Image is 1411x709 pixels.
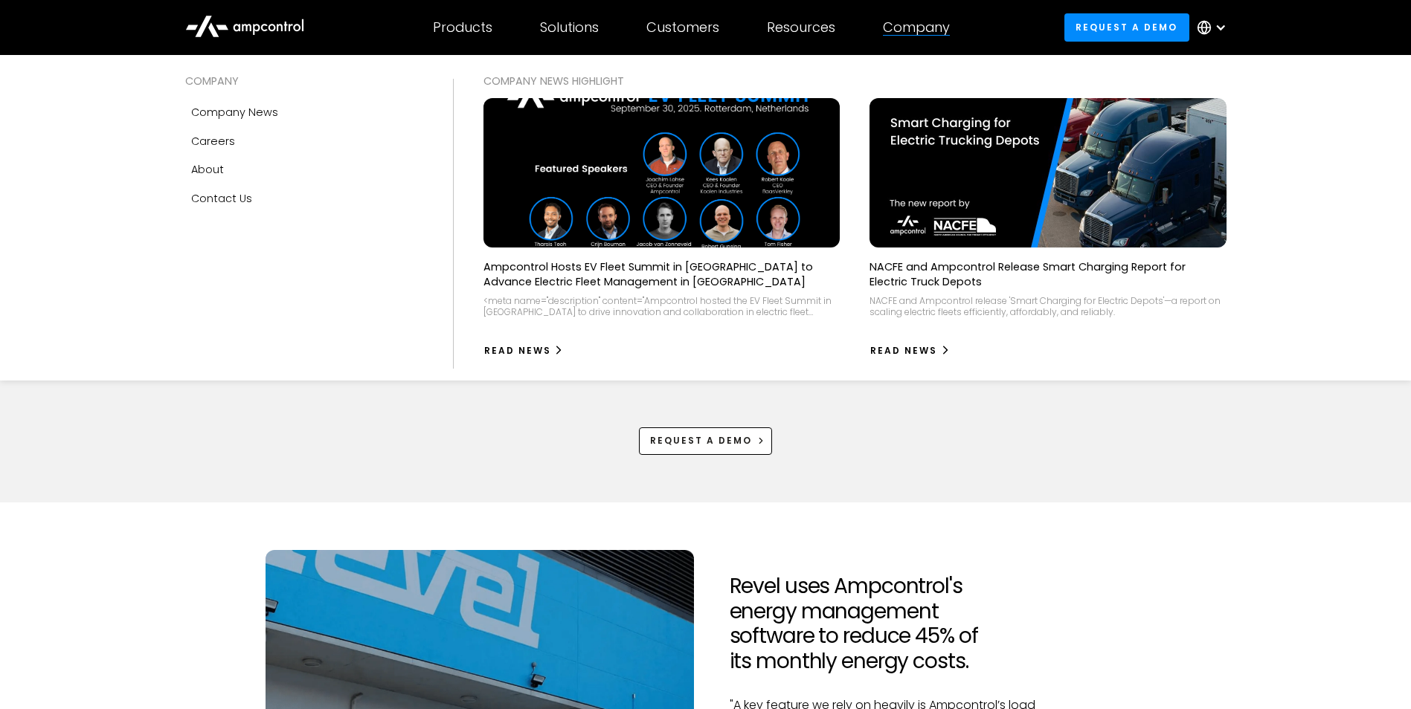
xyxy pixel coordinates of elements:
[484,344,551,357] div: Read News
[650,434,752,447] div: Request a demo
[483,295,841,318] div: <meta name="description" content="Ampcontrol hosted the EV Fleet Summit in [GEOGRAPHIC_DATA] to d...
[767,19,835,36] div: Resources
[540,19,599,36] div: Solutions
[870,259,1227,289] p: NACFE and Ampcontrol Release Smart Charging Report for Electric Truck Depots
[483,73,1227,89] div: COMPANY NEWS Highlight
[870,344,937,357] div: Read News
[1064,13,1189,41] a: Request a demo
[191,133,235,149] div: Careers
[433,19,492,36] div: Products
[185,184,423,213] a: Contact Us
[185,127,423,155] a: Careers
[883,19,950,36] div: Company
[185,73,423,89] div: COMPANY
[185,98,423,126] a: Company news
[870,295,1227,318] div: NACFE and Ampcontrol release 'Smart Charging for Electric Depots'—a report on scaling electric fl...
[639,427,773,455] a: Request a demo
[730,574,1049,673] h2: Revel uses Ampcontrol's energy management software to reduce 45% of its monthly energy costs.
[646,19,719,36] div: Customers
[191,104,278,120] div: Company news
[185,155,423,184] a: About
[483,259,841,289] p: Ampcontrol Hosts EV Fleet Summit in [GEOGRAPHIC_DATA] to Advance Electric Fleet Management in [GE...
[483,339,565,363] a: Read News
[870,339,951,363] a: Read News
[191,161,224,178] div: About
[191,190,252,207] div: Contact Us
